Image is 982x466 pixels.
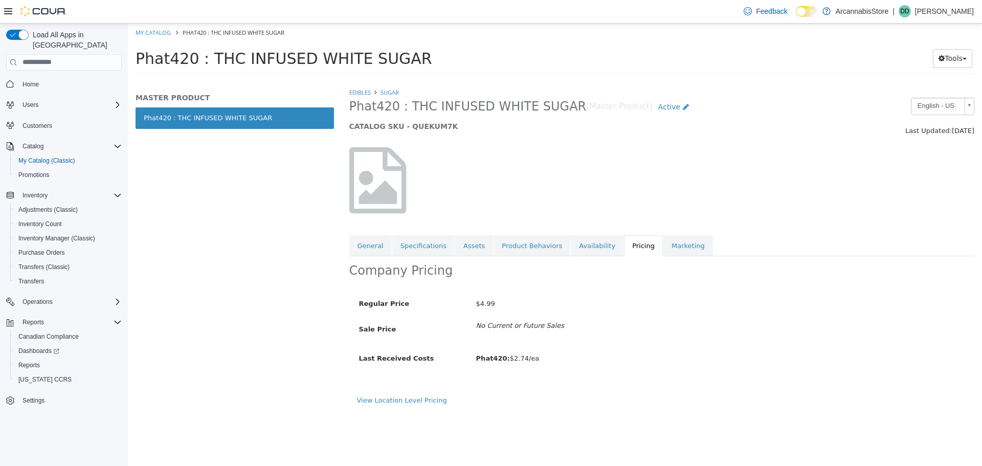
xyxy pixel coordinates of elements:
a: Sugar [253,65,271,73]
a: Phat420 : THC INFUSED WHITE SUGAR [8,84,206,105]
a: Purchase Orders [14,247,69,259]
button: Transfers [10,274,126,289]
span: Canadian Compliance [14,330,122,343]
a: Canadian Compliance [14,330,83,343]
button: Tools [805,26,844,45]
button: Catalog [18,140,48,152]
a: EDIBLES [221,65,243,73]
button: [US_STATE] CCRS [10,372,126,387]
span: Reports [14,359,122,371]
span: Transfers (Classic) [18,263,70,271]
span: Last Updated: [777,103,824,111]
span: Sale Price [231,302,269,309]
a: Product Behaviors [366,212,442,233]
nav: Complex example [6,73,122,435]
button: Operations [2,295,126,309]
a: Settings [18,394,49,407]
span: Operations [23,298,53,306]
button: Home [2,77,126,92]
button: Users [18,99,42,111]
span: DD [900,5,909,17]
i: No Current or Future Sales [348,298,436,306]
span: Catalog [23,142,43,150]
span: Load All Apps in [GEOGRAPHIC_DATA] [29,30,122,50]
button: Inventory Count [10,217,126,231]
span: Promotions [18,171,50,179]
a: Dashboards [14,345,63,357]
span: Settings [18,394,122,407]
small: [Master Product] [458,79,525,87]
span: $4.99 [348,276,367,284]
h5: MASTER PRODUCT [8,70,206,79]
a: View Location Level Pricing [229,373,319,381]
span: Active [530,79,552,87]
span: Transfers [18,277,44,285]
span: Reports [23,318,44,326]
span: [US_STATE] CCRS [18,375,72,384]
span: Inventory Count [18,220,62,228]
span: Dashboards [14,345,122,357]
span: Inventory [18,189,122,202]
button: Users [2,98,126,112]
a: Assets [327,212,365,233]
a: Specifications [264,212,327,233]
span: Users [18,99,122,111]
button: Purchase Orders [10,246,126,260]
span: English - US [784,75,833,91]
span: Home [18,78,122,91]
h5: CATALOG SKU - QUEKUM7K [221,98,686,107]
a: Reports [14,359,44,371]
button: Canadian Compliance [10,329,126,344]
span: [DATE] [824,103,846,111]
span: Catalog [18,140,122,152]
button: Settings [2,393,126,408]
span: Reports [18,316,122,328]
span: My Catalog (Classic) [14,154,122,167]
button: Catalog [2,139,126,153]
a: English - US [783,74,846,92]
a: Pricing [496,212,535,233]
h2: Company Pricing [221,239,325,255]
a: Feedback [740,1,791,21]
span: Phat420 : THC INFUSED WHITE SUGAR [8,26,304,44]
span: Users [23,101,38,109]
div: Donal Daly [899,5,911,17]
a: Inventory Count [14,218,66,230]
span: Inventory Manager (Classic) [14,232,122,245]
b: Phat420: [348,331,382,339]
button: Customers [2,118,126,133]
span: Dashboards [18,347,59,355]
span: Adjustments (Classic) [14,204,122,216]
span: $2.74/ea [348,331,412,339]
span: Feedback [756,6,787,16]
span: Inventory Manager (Classic) [18,234,95,242]
a: Inventory Manager (Classic) [14,232,99,245]
span: Inventory [23,191,48,199]
span: Canadian Compliance [18,332,79,341]
a: Transfers (Classic) [14,261,74,273]
a: Dashboards [10,344,126,358]
a: Promotions [14,169,54,181]
button: Reports [2,315,126,329]
a: Marketing [535,212,585,233]
button: Reports [10,358,126,372]
button: Reports [18,316,48,328]
span: Adjustments (Classic) [18,206,78,214]
span: Customers [18,119,122,132]
a: Availability [443,212,496,233]
span: Transfers [14,275,122,287]
button: Inventory Manager (Classic) [10,231,126,246]
span: Reports [18,361,40,369]
button: Operations [18,296,57,308]
p: | [892,5,895,17]
span: Purchase Orders [18,249,65,257]
a: My Catalog [8,5,43,13]
span: Phat420 : THC INFUSED WHITE SUGAR [55,5,157,13]
span: Operations [18,296,122,308]
button: Inventory [2,188,126,203]
a: Home [18,78,43,91]
p: [PERSON_NAME] [915,5,974,17]
img: Cova [20,6,66,16]
span: Promotions [14,169,122,181]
